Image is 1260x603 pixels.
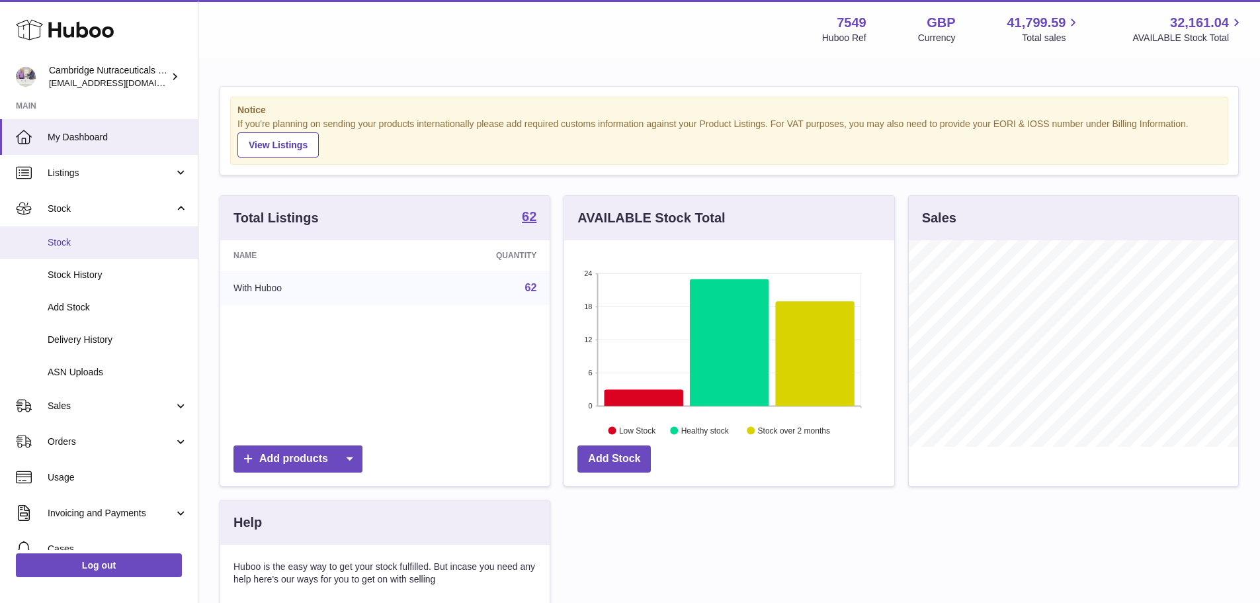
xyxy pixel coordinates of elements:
text: 0 [589,402,593,410]
text: 18 [585,302,593,310]
img: internalAdmin-7549@internal.huboo.com [16,67,36,87]
a: View Listings [237,132,319,158]
span: Cases [48,543,188,555]
span: Listings [48,167,174,179]
span: Stock [48,236,188,249]
text: 12 [585,336,593,344]
text: Healthy stock [681,426,730,435]
span: ASN Uploads [48,366,188,379]
h3: Total Listings [233,209,319,227]
div: Huboo Ref [822,32,866,44]
a: Log out [16,553,182,577]
a: Add Stock [577,445,651,473]
text: Stock over 2 months [758,426,830,435]
th: Quantity [394,240,550,271]
div: If you're planning on sending your products internationally please add required customs informati... [237,118,1221,158]
span: Usage [48,471,188,484]
span: 32,161.04 [1170,14,1229,32]
span: Total sales [1022,32,1081,44]
strong: 7549 [837,14,866,32]
strong: 62 [522,210,536,223]
a: 41,799.59 Total sales [1007,14,1081,44]
a: 32,161.04 AVAILABLE Stock Total [1132,14,1244,44]
span: Invoicing and Payments [48,507,174,520]
span: My Dashboard [48,131,188,144]
th: Name [220,240,394,271]
span: [EMAIL_ADDRESS][DOMAIN_NAME] [49,77,194,88]
text: Low Stock [619,426,656,435]
span: AVAILABLE Stock Total [1132,32,1244,44]
div: Currency [918,32,956,44]
a: Add products [233,445,362,473]
strong: Notice [237,104,1221,116]
span: Stock History [48,269,188,281]
h3: AVAILABLE Stock Total [577,209,725,227]
a: 62 [522,210,536,226]
strong: GBP [927,14,955,32]
span: 41,799.59 [1007,14,1066,32]
a: 62 [525,282,537,293]
h3: Sales [922,209,956,227]
h3: Help [233,514,262,532]
td: With Huboo [220,271,394,305]
span: Add Stock [48,301,188,314]
span: Stock [48,203,174,215]
text: 6 [589,369,593,377]
span: Delivery History [48,334,188,346]
div: Cambridge Nutraceuticals Ltd [49,64,168,89]
span: Orders [48,436,174,448]
p: Huboo is the easy way to get your stock fulfilled. But incase you need any help here's our ways f... [233,561,536,586]
text: 24 [585,269,593,277]
span: Sales [48,400,174,412]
